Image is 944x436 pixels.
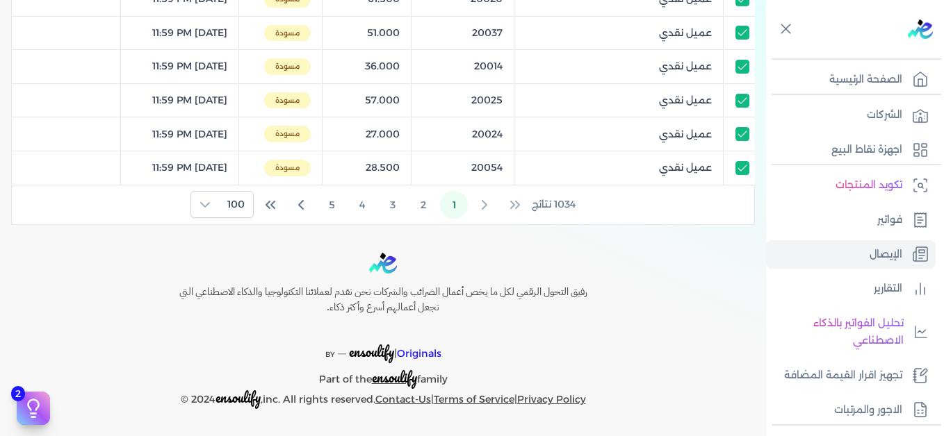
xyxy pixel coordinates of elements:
[120,50,238,84] td: [DATE] 11:59 PM
[323,151,412,185] td: 28.500
[120,83,238,117] td: [DATE] 11:59 PM
[829,71,902,89] p: الصفحة الرئيسية
[264,126,311,142] span: مسودة
[338,346,346,355] sup: __
[440,191,468,219] button: Page 1
[318,191,345,219] button: Page 5
[264,58,311,75] span: مسودة
[766,101,936,130] a: الشركات
[17,392,50,425] button: 2
[834,401,902,419] p: الاجور والمرتبات
[526,26,712,40] a: عميل نقدي
[773,315,904,350] p: تحليل الفواتير بالذكاء الاصطناعي
[659,26,712,40] span: عميل نقدي
[526,127,712,142] a: عميل نقدي
[264,25,311,42] span: مسودة
[349,341,394,362] span: ensoulify
[766,396,936,425] a: الاجور والمرتبات
[659,93,712,108] span: عميل نقدي
[526,59,712,74] a: عميل نقدي
[11,386,25,401] span: 2
[874,280,902,298] p: التقارير
[348,191,376,219] button: Page 4
[908,19,933,39] img: logo
[766,206,936,235] a: فواتير
[526,93,712,108] a: عميل نقدي
[659,59,712,74] span: عميل نقدي
[323,16,412,50] td: 51.000
[870,246,902,264] p: الإيصال
[149,389,617,409] p: © 2024 ,inc. All rights reserved. | |
[411,117,514,151] td: 20024
[215,387,261,408] span: ensoulify
[409,191,437,219] button: Page 2
[766,135,936,165] a: اجهزة نقاط البيع
[120,151,238,185] td: [DATE] 11:59 PM
[323,117,412,151] td: 27.000
[766,65,936,94] a: الصفحة الرئيسية
[120,16,238,50] td: [DATE] 11:59 PM
[264,92,311,109] span: مسودة
[120,117,238,151] td: [DATE] 11:59 PM
[411,151,514,185] td: 20054
[877,211,902,229] p: فواتير
[434,393,514,405] a: Terms of Service
[766,361,936,390] a: تجهيز اقرار القيمة المضافة
[411,16,514,50] td: 20037
[532,197,576,212] span: 1034 نتائج
[287,191,315,219] button: Next Page
[659,127,712,142] span: عميل نقدي
[372,373,417,385] a: ensoulify
[149,285,617,315] h6: رفيق التحول الرقمي لكل ما يخص أعمال الضرائب والشركات نحن نقدم لعملائنا التكنولوجيا والذكاء الاصطن...
[325,350,335,359] span: BY
[411,83,514,117] td: 20025
[659,160,712,175] span: عميل نقدي
[766,240,936,269] a: الإيصال
[372,367,417,388] span: ensoulify
[375,393,431,405] a: Contact-Us
[867,106,902,124] p: الشركات
[766,274,936,303] a: التقارير
[149,363,617,389] p: Part of the family
[411,50,514,84] td: 20014
[323,83,412,117] td: 57.000
[517,393,586,405] a: Privacy Policy
[836,176,902,194] p: تكويد المنتجات
[831,141,902,159] p: اجهزة نقاط البيع
[784,367,902,385] p: تجهيز اقرار القيمة المضافة
[369,253,397,274] img: logo
[397,347,441,360] span: Originals
[766,309,936,355] a: تحليل الفواتير بالذكاء الاصطناعي
[149,326,617,364] p: |
[219,192,253,217] span: Rows per page
[766,171,936,200] a: تكويد المنتجات
[264,160,311,176] span: مسودة
[526,160,712,175] a: عميل نقدي
[257,191,284,219] button: Last Page
[379,191,407,219] button: Page 3
[323,50,412,84] td: 36.000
